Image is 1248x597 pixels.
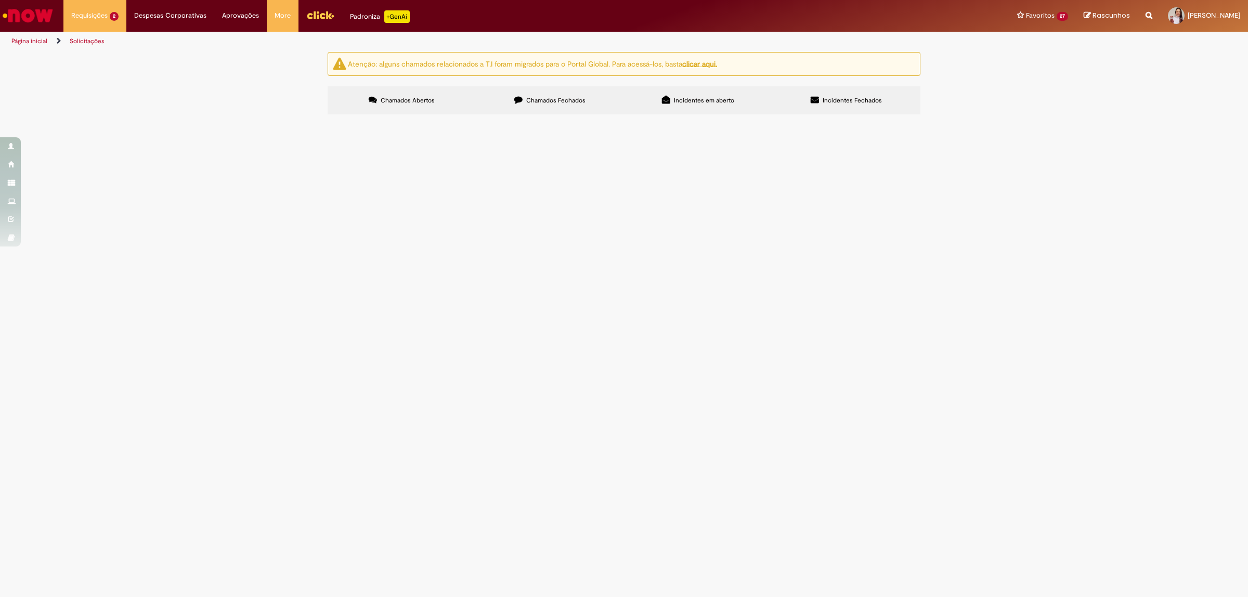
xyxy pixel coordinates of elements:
span: Chamados Fechados [526,96,586,105]
span: Chamados Abertos [381,96,435,105]
a: Rascunhos [1084,11,1130,21]
a: Solicitações [70,37,105,45]
ul: Trilhas de página [8,32,824,51]
span: Aprovações [222,10,259,21]
span: Incidentes em aberto [674,96,734,105]
a: clicar aqui. [682,59,717,68]
span: [PERSON_NAME] [1188,11,1240,20]
span: Incidentes Fechados [823,96,882,105]
p: +GenAi [384,10,410,23]
span: Requisições [71,10,108,21]
span: 2 [110,12,119,21]
span: Favoritos [1026,10,1055,21]
a: Página inicial [11,37,47,45]
div: Padroniza [350,10,410,23]
span: Rascunhos [1093,10,1130,20]
img: ServiceNow [1,5,55,26]
span: More [275,10,291,21]
img: click_logo_yellow_360x200.png [306,7,334,23]
span: 27 [1057,12,1068,21]
ng-bind-html: Atenção: alguns chamados relacionados a T.I foram migrados para o Portal Global. Para acessá-los,... [348,59,717,68]
span: Despesas Corporativas [134,10,206,21]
